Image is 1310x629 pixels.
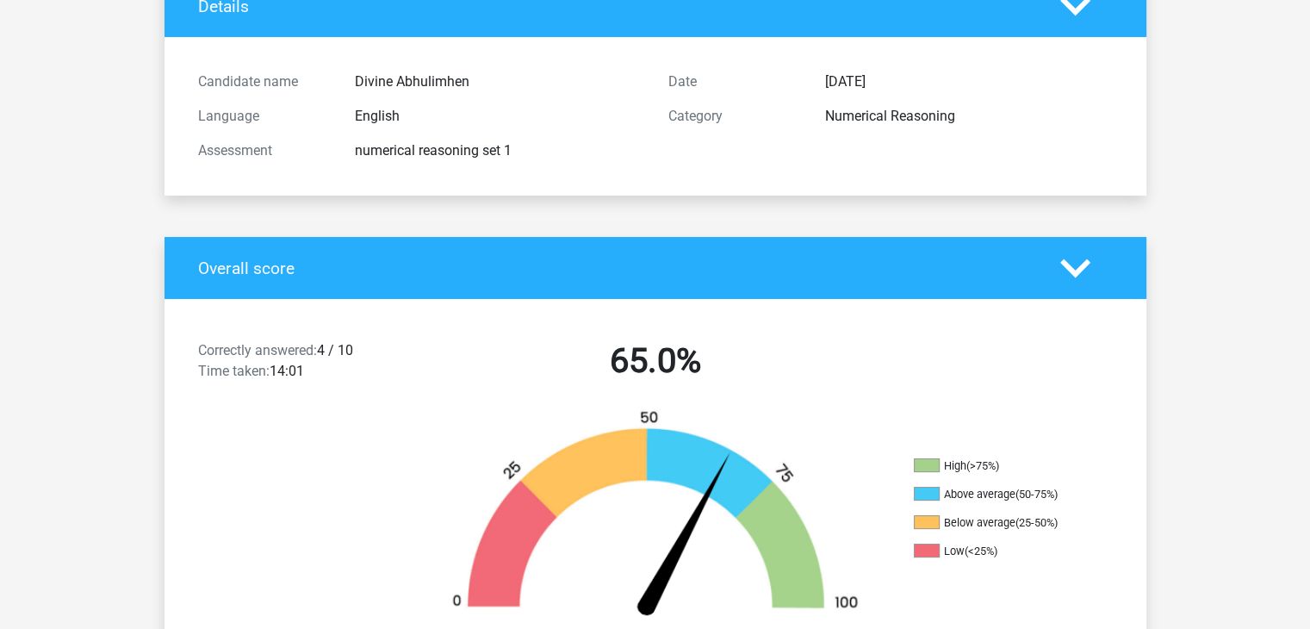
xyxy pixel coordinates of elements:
[185,106,342,127] div: Language
[655,106,812,127] div: Category
[185,140,342,161] div: Assessment
[812,106,1126,127] div: Numerical Reasoning
[914,544,1086,559] li: Low
[1015,488,1058,501] div: (50-75%)
[185,72,342,92] div: Candidate name
[655,72,812,92] div: Date
[198,342,317,358] span: Correctly answered:
[342,106,655,127] div: English
[914,487,1086,502] li: Above average
[423,409,888,626] img: 65.972e104a2579.png
[1015,516,1058,529] div: (25-50%)
[198,363,270,379] span: Time taken:
[433,340,878,382] h2: 65.0%
[966,459,999,472] div: (>75%)
[198,258,1034,278] h4: Overall score
[342,72,655,92] div: Divine Abhulimhen
[965,545,997,557] div: (<25%)
[185,340,420,389] div: 4 / 10 14:01
[342,140,655,161] div: numerical reasoning set 1
[812,72,1126,92] div: [DATE]
[914,515,1086,531] li: Below average
[914,458,1086,474] li: High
